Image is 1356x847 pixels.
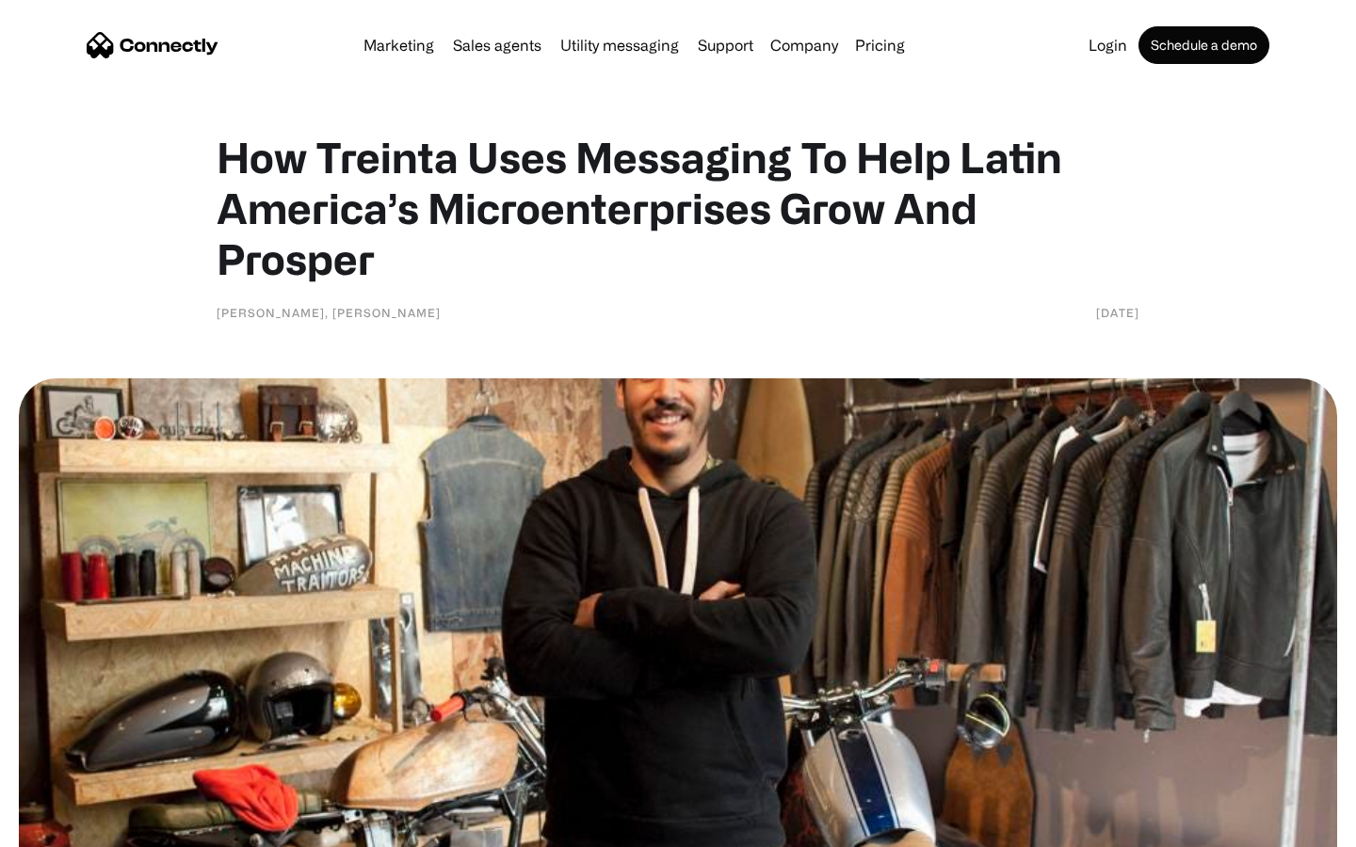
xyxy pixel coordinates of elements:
a: Support [690,38,761,53]
aside: Language selected: English [19,814,113,840]
a: Schedule a demo [1138,26,1269,64]
a: Pricing [847,38,912,53]
div: Company [770,32,838,58]
div: [DATE] [1096,303,1139,322]
a: Utility messaging [553,38,686,53]
div: [PERSON_NAME], [PERSON_NAME] [217,303,441,322]
ul: Language list [38,814,113,840]
h1: How Treinta Uses Messaging To Help Latin America’s Microenterprises Grow And Prosper [217,132,1139,284]
a: Login [1081,38,1135,53]
a: Marketing [356,38,442,53]
a: Sales agents [445,38,549,53]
